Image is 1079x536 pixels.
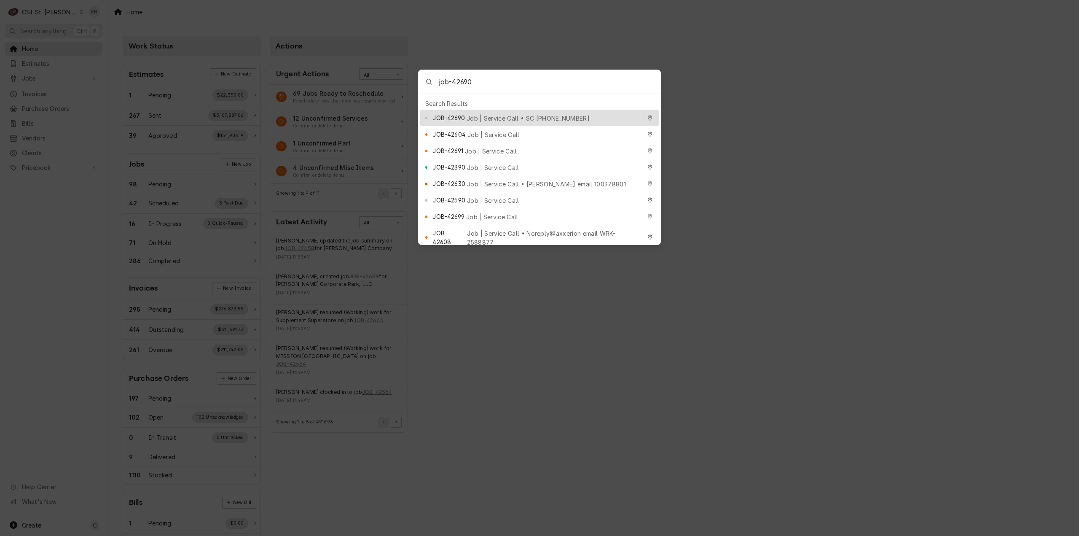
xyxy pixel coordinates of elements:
span: JOB-42699 [432,212,464,221]
div: Global Command Menu [418,70,661,245]
span: JOB-42690 [432,113,464,122]
span: JOB-42608 [432,229,465,246]
span: JOB-42691 [432,146,463,155]
span: JOB-42590 [432,196,465,205]
span: Job | Service Call [467,163,519,172]
span: Job | Service Call [466,213,518,221]
span: Job | Service Call [467,130,520,139]
span: Job | Service Call [467,196,519,205]
span: Job | Service Call • [PERSON_NAME] email 100378801 [467,180,626,189]
span: Job | Service Call • SC [PHONE_NUMBER] [467,114,590,123]
span: JOB-42390 [432,163,465,172]
span: Job | Service Call [465,147,517,156]
input: Search anything [439,70,660,94]
span: JOB-42630 [432,179,465,188]
span: JOB-42604 [432,130,465,139]
span: Job | Service Call • Noreply@axxerion email WRK-2588877 [467,229,641,247]
div: Search Results [420,97,659,110]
